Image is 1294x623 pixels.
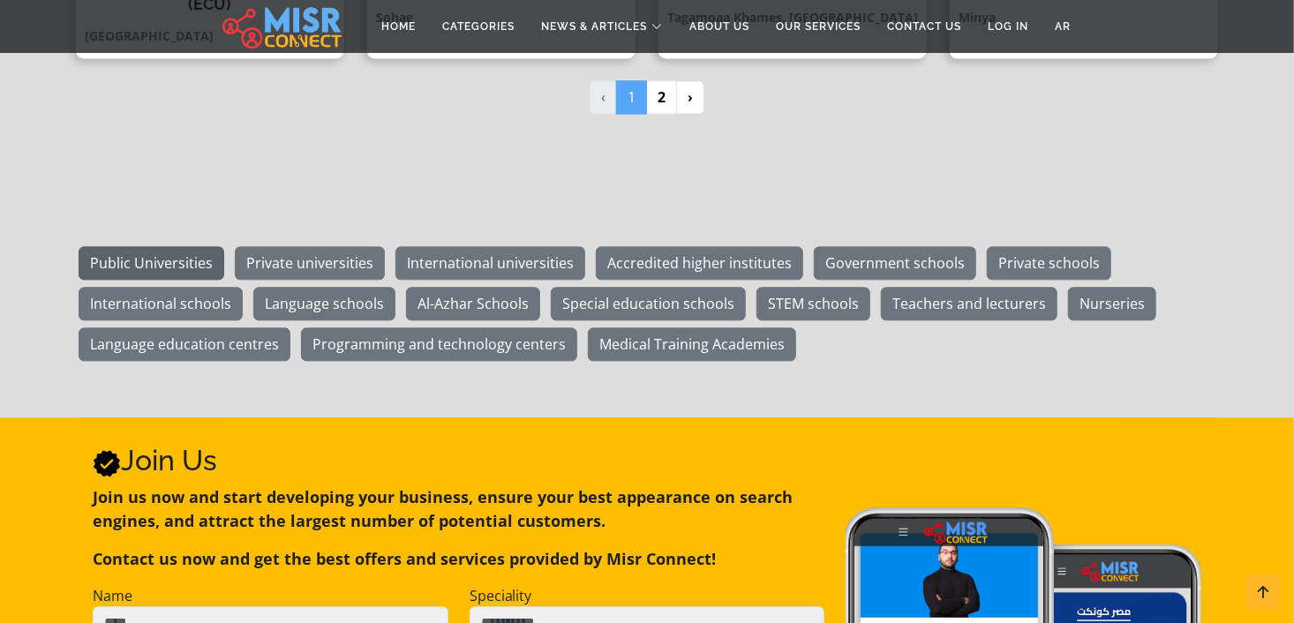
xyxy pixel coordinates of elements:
[881,287,1057,320] a: Teachers and lecturers
[987,246,1111,280] a: Private schools
[646,80,677,114] a: 2
[470,585,532,606] label: Speciality
[79,327,290,361] a: Language education centres
[93,547,824,571] p: Contact us now and get the best offers and services provided by Misr Connect!
[1068,287,1156,320] a: Nurseries
[596,246,803,280] a: Accredited higher institutes
[93,449,121,477] svg: Verified account
[222,4,341,49] img: main.misr_connect
[395,246,585,280] a: International universities
[677,10,764,43] a: About Us
[235,246,385,280] a: Private universities
[93,444,824,477] h2: Join Us
[590,80,617,114] li: « Previous
[814,246,976,280] a: Government schools
[301,327,577,361] a: Programming and technology centers
[542,19,648,34] span: News & Articles
[875,10,975,43] a: Contact Us
[756,287,870,320] a: STEM schools
[369,10,430,43] a: Home
[79,246,224,280] a: Public Universities
[551,287,746,320] a: Special education schools
[406,287,540,320] a: Al-Azhar Schools
[1042,10,1085,43] a: AR
[975,10,1042,43] a: Log in
[93,485,824,533] p: Join us now and start developing your business, ensure your best appearance on search engines, an...
[430,10,529,43] a: Categories
[253,287,395,320] a: Language schools
[676,80,704,114] a: Next »
[764,10,875,43] a: Our Services
[616,80,647,114] span: 1
[588,327,796,361] a: Medical Training Academies
[93,585,132,606] label: Name
[529,10,677,43] a: News & Articles
[79,287,243,320] a: International schools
